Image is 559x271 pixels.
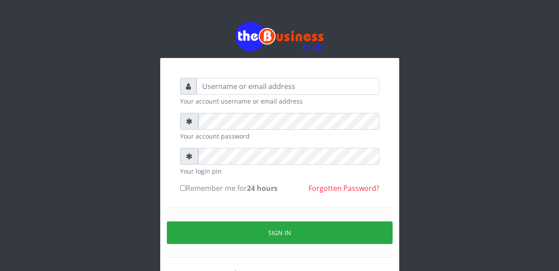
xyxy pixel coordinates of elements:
[167,221,393,244] button: Sign in
[197,78,379,95] input: Username or email address
[180,97,379,106] small: Your account username or email address
[308,183,379,193] a: Forgotten Password?
[180,183,278,194] label: Remember me for
[247,183,278,193] b: 24 hours
[180,166,379,176] small: Your login pin
[180,185,186,191] input: Remember me for24 hours
[180,132,379,141] small: Your account password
